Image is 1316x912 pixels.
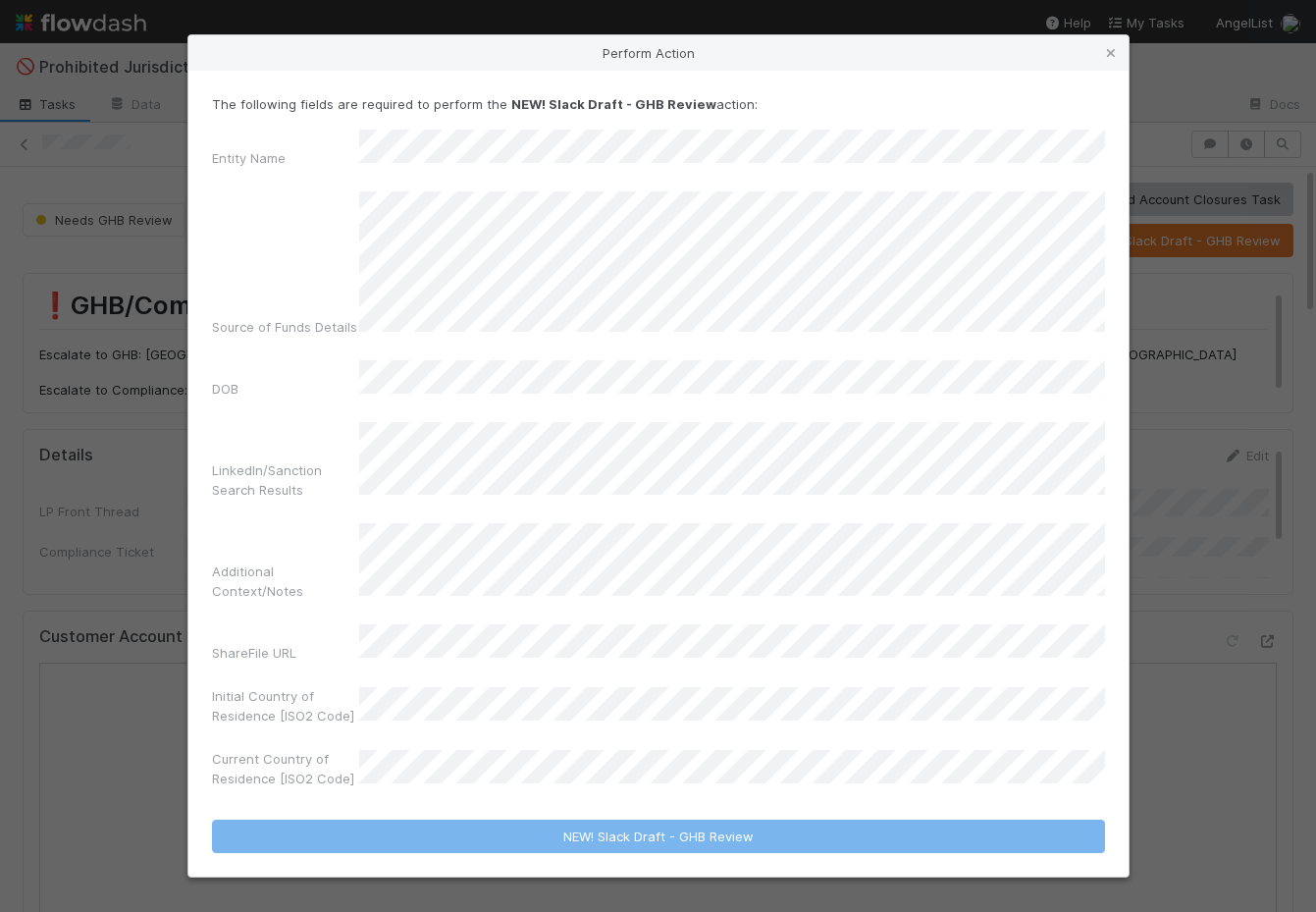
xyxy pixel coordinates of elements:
p: The following fields are required to perform the action: [212,94,1105,114]
label: Additional Context/Notes [212,562,359,601]
label: ShareFile URL [212,643,296,663]
label: DOB [212,379,238,399]
label: LinkedIn/Sanction Search Results [212,460,359,500]
label: Current Country of Residence [ISO2 Code] [212,749,359,788]
label: Entity Name [212,148,286,168]
strong: NEW! Slack Draft - GHB Review [511,96,716,112]
button: NEW! Slack Draft - GHB Review [212,820,1105,853]
label: Initial Country of Residence [ISO2 Code] [212,686,359,725]
label: Source of Funds Details [212,317,357,337]
div: Perform Action [188,35,1129,71]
